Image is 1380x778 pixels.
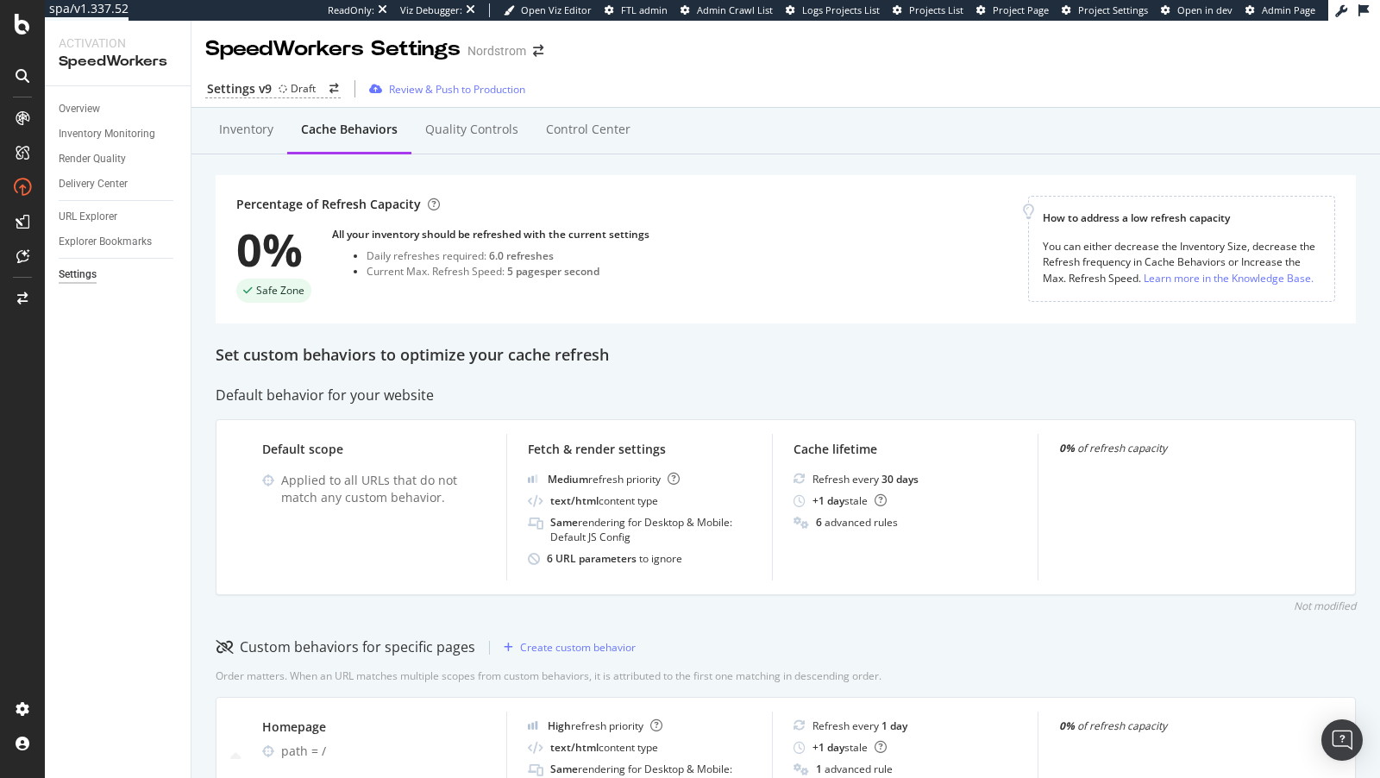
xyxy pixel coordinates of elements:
a: Open Viz Editor [504,3,592,17]
div: stale [812,740,887,755]
div: Create custom behavior [520,640,636,655]
b: text/html [550,493,599,508]
span: FTL admin [621,3,668,16]
div: 0% [236,227,311,272]
div: You can either decrease the Inventory Size, decrease the Refresh frequency in Cache Behaviors or ... [1043,239,1320,286]
div: path = / [281,743,486,760]
div: SpeedWorkers [59,52,177,72]
img: cRr4yx4cyByr8BeLxltRlzBPIAAAAAElFTkSuQmCC [528,721,538,730]
b: 30 days [881,472,919,486]
div: advanced rule [816,762,893,776]
div: refresh priority [548,472,680,486]
span: Project Settings [1078,3,1148,16]
a: Admin Page [1245,3,1315,17]
div: Nordstrom [467,42,526,60]
span: Open in dev [1177,3,1233,16]
button: Review & Push to Production [362,75,525,103]
div: Homepage [262,718,486,736]
div: Daily refreshes required: [367,248,649,263]
span: Admin Page [1262,3,1315,16]
div: Cache lifetime [793,441,1017,458]
b: Same [550,515,578,530]
a: Logs Projects List [786,3,880,17]
div: ReadOnly: [328,3,374,17]
div: Render Quality [59,150,126,168]
div: Custom behaviors for specific pages [216,637,475,657]
div: of refresh capacity [1059,441,1283,455]
a: Settings [59,266,179,284]
div: 6.0 refreshes [489,248,554,263]
div: Default scope [262,441,486,458]
div: Quality Controls [425,121,518,138]
div: Delivery Center [59,175,128,193]
a: Project Settings [1062,3,1148,17]
strong: 0% [1059,718,1075,733]
div: Settings [59,266,97,284]
div: Explorer Bookmarks [59,233,152,251]
b: High [548,718,571,733]
div: Draft [291,81,316,96]
div: Inventory Monitoring [59,125,155,143]
div: success label [236,279,311,303]
div: How to address a low refresh capacity [1043,210,1320,225]
a: Inventory Monitoring [59,125,179,143]
div: Current Max. Refresh Speed: [367,264,649,279]
div: All your inventory should be refreshed with the current settings [332,227,649,242]
div: Viz Debugger: [400,3,462,17]
div: Order matters. When an URL matches multiple scopes from custom behaviors, it is attributed to the... [216,668,881,683]
b: + 1 day [812,740,844,755]
div: Applied to all URLs that do not match any custom behavior. [281,472,486,506]
div: Refresh every [812,472,919,486]
div: of refresh capacity [1059,718,1283,733]
b: Same [550,762,578,776]
div: Control Center [546,121,630,138]
div: Inventory [219,121,273,138]
div: Review & Push to Production [389,82,525,97]
strong: 0% [1059,441,1075,455]
div: to ignore [547,551,682,566]
div: Fetch & render settings [528,441,751,458]
b: 1 day [881,718,907,733]
div: advanced rules [816,515,898,530]
a: FTL admin [605,3,668,17]
a: Open in dev [1161,3,1233,17]
div: content type [550,493,658,508]
a: Learn more in the Knowledge Base. [1144,269,1314,287]
div: arrow-right-arrow-left [533,45,543,57]
a: Delivery Center [59,175,179,193]
div: Default behavior for your website [216,386,1356,405]
div: refresh priority [548,718,662,733]
div: rendering for Desktop & Mobile: Default JS Config [550,515,751,544]
div: Cache behaviors [301,121,398,138]
div: Percentage of Refresh Capacity [236,196,440,213]
img: j32suk7ufU7viAAAAAElFTkSuQmCC [528,474,538,483]
div: content type [550,740,658,755]
div: SpeedWorkers Settings [205,35,461,64]
b: 6 [816,515,822,530]
b: 1 [816,762,822,776]
a: Projects List [893,3,963,17]
div: Settings v9 [207,80,272,97]
button: Create custom behavior [497,634,636,662]
div: Refresh every [812,718,907,733]
div: Overview [59,100,100,118]
div: stale [812,493,887,508]
a: Explorer Bookmarks [59,233,179,251]
div: URL Explorer [59,208,117,226]
div: Set custom behaviors to optimize your cache refresh [216,344,1356,367]
span: Logs Projects List [802,3,880,16]
span: Open Viz Editor [521,3,592,16]
div: 5 pages per second [507,264,599,279]
span: Project Page [993,3,1049,16]
b: Medium [548,472,588,486]
a: Project Page [976,3,1049,17]
a: Admin Crawl List [681,3,773,17]
div: Open Intercom Messenger [1321,719,1363,761]
b: text/html [550,740,599,755]
a: Render Quality [59,150,179,168]
a: Overview [59,100,179,118]
div: caret-up [230,749,241,766]
div: arrow-right-arrow-left [329,84,339,94]
div: Activation [59,35,177,52]
b: 6 URL parameters [547,551,639,566]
